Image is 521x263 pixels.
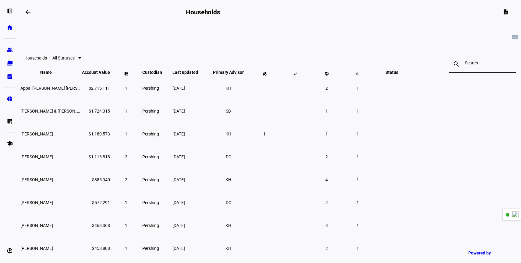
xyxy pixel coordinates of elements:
span: 1 [125,86,127,91]
td: $885,940 [82,168,110,191]
mat-icon: search [449,60,464,68]
eth-mat-symbol: home [7,24,13,31]
span: 2 [325,246,328,251]
span: 4 [325,177,328,182]
span: Last updated [172,70,207,75]
span: Name [40,70,61,75]
eth-mat-symbol: list_alt_add [7,118,13,124]
td: $458,808 [82,237,110,259]
span: [DATE] [172,131,185,136]
span: Custodian [142,70,171,75]
li: SB [223,106,234,117]
a: home [4,21,16,34]
span: [DATE] [172,109,185,113]
span: Pershing [142,223,159,228]
span: Status [381,70,403,75]
mat-icon: description [503,9,509,15]
a: pie_chart [4,93,16,105]
span: 3 [325,223,328,228]
span: 1 [356,223,359,228]
span: 1 [356,131,359,136]
span: Primary Advisor [208,70,248,75]
mat-icon: arrow_backwards [24,9,32,16]
span: All Statuses [52,56,75,60]
span: 1 [125,109,127,113]
span: Jeffrey L Hedges [20,246,53,251]
span: 1 [325,109,328,113]
span: Pershing [142,177,159,182]
span: 1 [356,109,359,113]
span: Pershing [142,200,159,205]
span: 1 [263,131,266,136]
eth-mat-symbol: pie_chart [7,96,13,102]
span: Susan A Jolly [20,223,53,228]
span: 2 [125,177,127,182]
span: [DATE] [172,246,185,251]
li: KH [223,220,234,231]
eth-mat-symbol: bid_landscape [7,74,13,80]
span: Birgitta M Beuthe [20,177,53,182]
span: Pershing [142,154,159,159]
span: [DATE] [172,200,185,205]
mat-icon: view_module [511,34,519,41]
span: 1 [125,246,127,251]
span: 2 [125,154,127,159]
td: $2,715,111 [82,77,110,99]
li: KH [223,83,234,94]
span: Pershing [142,246,159,251]
span: [DATE] [172,177,185,182]
span: 1 [356,154,359,159]
span: 1 [125,131,127,136]
a: group [4,44,16,56]
li: KH [223,128,234,139]
span: [DATE] [172,154,185,159]
input: Search [465,60,500,65]
td: $1,180,573 [82,123,110,145]
span: [DATE] [172,223,185,228]
eth-mat-symbol: account_circle [7,248,13,254]
span: Account Value [82,70,110,75]
eth-mat-symbol: folder_copy [7,60,13,66]
span: Pershing [142,109,159,113]
td: $1,724,315 [82,100,110,122]
span: Pershing [142,86,159,91]
span: 1 [356,177,359,182]
span: Marion C Dunmore [20,200,53,205]
li: KH [223,243,234,254]
span: Andrea H Jarrett-johnson [20,131,53,136]
span: 2 [325,154,328,159]
eth-mat-symbol: left_panel_open [7,8,13,14]
eth-data-table-title: Households [24,56,47,60]
span: 1 [356,200,359,205]
li: DC [223,197,234,208]
td: $572,291 [82,191,110,214]
span: Stephen Lee [20,154,53,159]
span: David J Ganly & Holly Clarke [20,109,90,113]
span: 1 [125,200,127,205]
span: 2 [325,200,328,205]
td: $463,368 [82,214,110,236]
h2: Households [186,9,220,16]
a: Powered by [465,247,512,258]
td: $1,116,818 [82,146,110,168]
span: 1 [356,246,359,251]
li: DC [223,151,234,162]
li: KH [223,174,234,185]
span: 1 [125,223,127,228]
span: [DATE] [172,86,185,91]
span: Pershing [142,131,159,136]
span: 1 [356,86,359,91]
a: bid_landscape [4,70,16,83]
span: Appal Chintapalli Lalitha Oruganti [20,86,98,91]
eth-mat-symbol: group [7,47,13,53]
eth-mat-symbol: school [7,140,13,146]
a: folder_copy [4,57,16,69]
span: 2 [325,86,328,91]
span: 1 [325,131,328,136]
